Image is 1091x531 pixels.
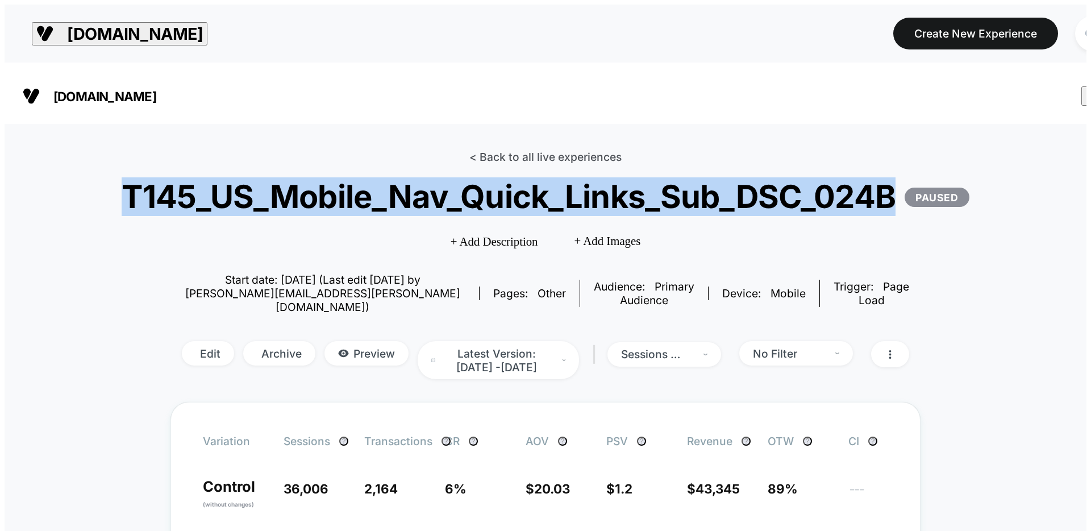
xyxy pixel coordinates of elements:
[203,479,265,512] p: Control
[526,481,570,496] span: $
[53,89,235,104] span: [DOMAIN_NAME]
[182,341,234,366] span: Edit
[753,347,822,360] div: No Filter
[708,287,819,300] span: Device:
[442,437,451,446] button: ?
[703,354,707,356] img: end
[182,273,463,314] span: Start date: [DATE] (Last edit [DATE] by [PERSON_NAME][EMAIL_ADDRESS][PERSON_NAME][DOMAIN_NAME])
[615,481,632,496] span: 1.2
[339,437,348,446] button: ?
[203,434,265,448] span: Variation
[218,177,873,216] span: T145_US_Mobile_Nav_Quick_Links_Sub_DSC_024B
[284,481,328,496] span: 36,006
[243,341,315,366] span: Archive
[848,434,911,448] span: CI
[563,359,565,361] img: end
[431,358,435,362] img: calendar
[588,341,607,368] span: |
[574,234,640,248] span: + Add Images
[696,481,740,496] span: 43,345
[768,481,798,496] span: 89%
[835,352,839,355] img: end
[848,484,911,512] span: ---
[905,188,969,207] p: PAUSED
[768,434,830,448] span: OTW
[834,280,909,307] div: Trigger:
[493,287,566,300] div: Pages:
[445,434,460,448] span: CR
[606,481,632,496] span: $
[742,437,751,446] button: ?
[687,481,740,496] span: $
[893,18,1058,49] button: Create New Experience
[36,25,53,42] img: Visually logo
[687,434,732,448] span: Revenue
[451,233,538,250] span: + Add Description
[203,501,254,508] span: (without changes)
[534,481,570,496] span: 20.03
[594,280,694,307] div: Audience:
[364,481,398,496] span: 2,164
[637,437,646,446] button: ?
[526,434,549,448] span: AOV
[364,434,432,448] span: Transactions
[445,481,467,496] span: 6 %
[620,280,694,307] span: Primary Audience
[469,150,622,164] a: < Back to all live experiences
[771,287,806,300] span: mobile
[284,434,330,448] span: Sessions
[324,341,409,366] span: Preview
[803,437,812,446] button: ?
[621,347,690,361] div: sessions with impression
[606,434,628,448] span: PSV
[23,88,40,105] img: Visually logo
[868,437,877,446] button: ?
[469,437,478,446] button: ?
[418,341,579,379] span: Latest Version: [DATE] - [DATE]
[558,437,567,446] button: ?
[859,280,910,307] span: Page Load
[32,22,207,45] button: [DOMAIN_NAME]
[67,24,203,44] span: [DOMAIN_NAME]
[538,287,566,300] span: other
